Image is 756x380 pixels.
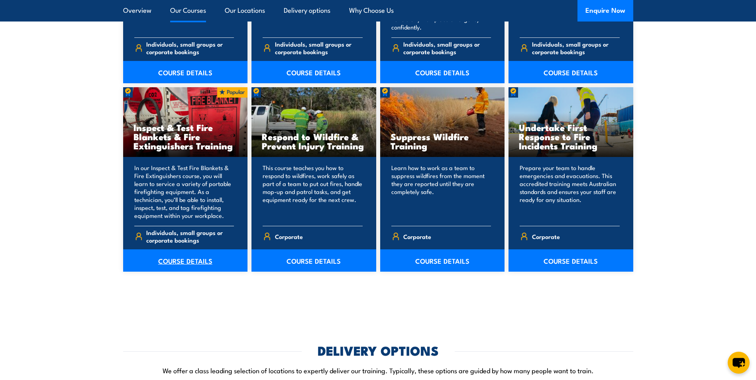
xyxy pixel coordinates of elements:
[519,123,623,150] h3: Undertake First Response to Fire Incidents Training
[532,230,560,243] span: Corporate
[251,249,376,272] a: COURSE DETAILS
[123,366,633,375] p: We offer a class leading selection of locations to expertly deliver our training. Typically, thes...
[146,229,234,244] span: Individuals, small groups or corporate bookings
[509,61,633,83] a: COURSE DETAILS
[509,249,633,272] a: COURSE DETAILS
[251,61,376,83] a: COURSE DETAILS
[318,345,439,356] h2: DELIVERY OPTIONS
[520,164,620,219] p: Prepare your team to handle emergencies and evacuations. This accredited training meets Australia...
[403,40,491,55] span: Individuals, small groups or corporate bookings
[380,249,505,272] a: COURSE DETAILS
[123,249,248,272] a: COURSE DETAILS
[380,61,505,83] a: COURSE DETAILS
[728,352,750,374] button: chat-button
[134,123,238,150] h3: Inspect & Test Fire Blankets & Fire Extinguishers Training
[275,230,303,243] span: Corporate
[532,40,620,55] span: Individuals, small groups or corporate bookings
[391,164,491,219] p: Learn how to work as a team to suppress wildfires from the moment they are reported until they ar...
[134,164,234,219] p: In our Inspect & Test Fire Blankets & Fire Extinguishers course, you will learn to service a vari...
[263,164,363,219] p: This course teaches you how to respond to wildfires, work safely as part of a team to put out fir...
[391,132,495,150] h3: Suppress Wildfire Training
[403,230,431,243] span: Corporate
[146,40,234,55] span: Individuals, small groups or corporate bookings
[262,132,366,150] h3: Respond to Wildfire & Prevent Injury Training
[275,40,363,55] span: Individuals, small groups or corporate bookings
[123,61,248,83] a: COURSE DETAILS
